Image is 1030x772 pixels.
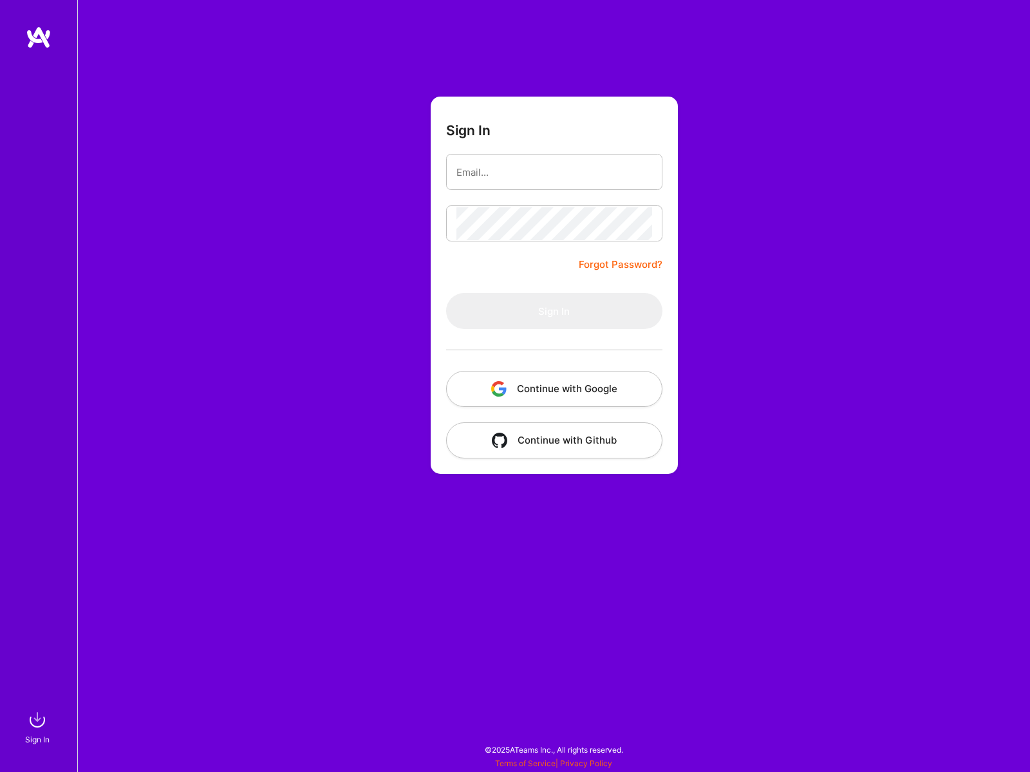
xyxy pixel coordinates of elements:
img: sign in [24,707,50,733]
a: Terms of Service [495,758,556,768]
button: Sign In [446,293,662,329]
button: Continue with Github [446,422,662,458]
div: © 2025 ATeams Inc., All rights reserved. [77,733,1030,766]
span: | [495,758,612,768]
input: Email... [456,156,652,189]
a: Privacy Policy [560,758,612,768]
a: Forgot Password? [579,257,662,272]
div: Sign In [25,733,50,746]
a: sign inSign In [27,707,50,746]
img: logo [26,26,51,49]
img: icon [492,433,507,448]
button: Continue with Google [446,371,662,407]
h3: Sign In [446,122,491,138]
img: icon [491,381,507,397]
